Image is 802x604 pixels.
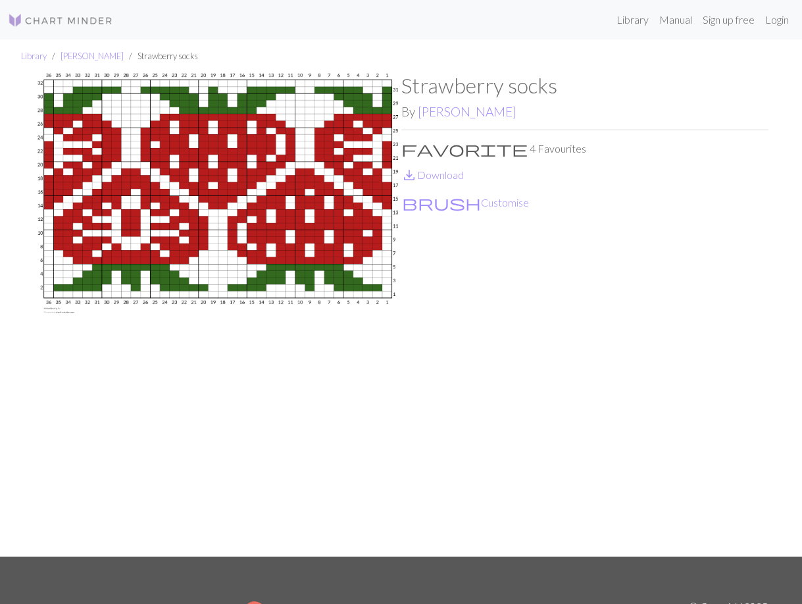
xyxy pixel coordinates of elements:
[760,7,794,33] a: Login
[401,141,768,157] p: 4 Favourites
[8,13,113,28] img: Logo
[401,104,768,119] h2: By
[611,7,654,33] a: Library
[401,139,528,158] span: favorite
[401,166,417,184] span: save_alt
[401,141,528,157] i: Favourite
[402,195,481,211] i: Customise
[697,7,760,33] a: Sign up free
[21,51,47,61] a: Library
[124,50,198,63] li: Strawberry socks
[654,7,697,33] a: Manual
[401,167,417,183] i: Download
[401,194,530,211] button: CustomiseCustomise
[418,104,516,119] a: [PERSON_NAME]
[401,168,464,181] a: DownloadDownload
[34,73,401,556] img: strawberry
[402,193,481,212] span: brush
[61,51,124,61] a: [PERSON_NAME]
[401,73,768,98] h1: Strawberry socks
